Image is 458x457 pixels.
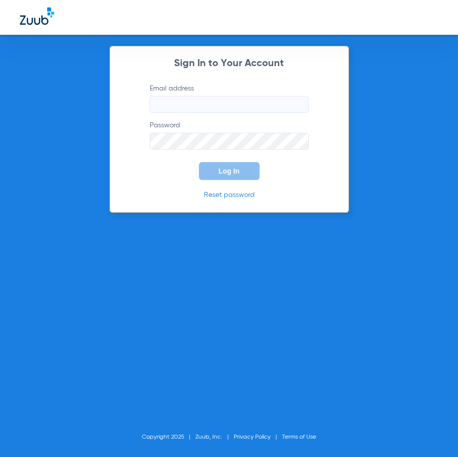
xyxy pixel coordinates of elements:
a: Reset password [204,191,255,198]
button: Log In [199,162,260,180]
input: Email address [150,96,309,113]
label: Email address [150,84,309,113]
a: Terms of Use [282,434,316,440]
h2: Sign In to Your Account [135,59,324,69]
a: Privacy Policy [234,434,271,440]
img: Zuub Logo [20,7,54,25]
li: Zuub, Inc. [195,432,234,442]
span: Log In [219,167,240,175]
li: Copyright 2025 [142,432,195,442]
label: Password [150,120,309,150]
input: Password [150,133,309,150]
